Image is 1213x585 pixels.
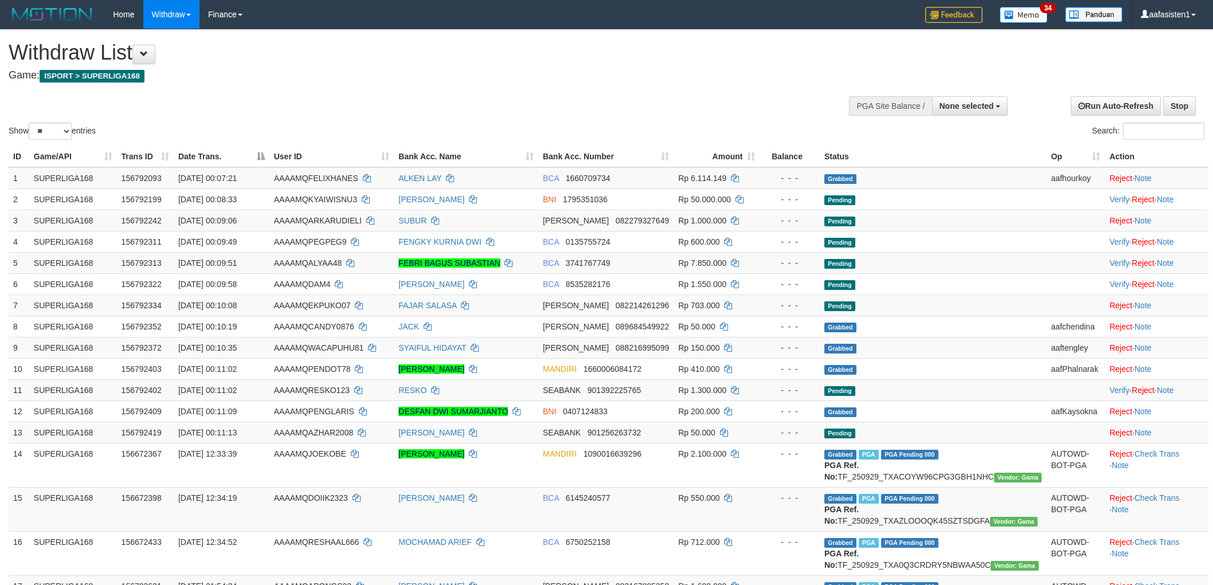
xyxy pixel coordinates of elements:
[764,492,815,504] div: - - -
[398,364,464,374] a: [PERSON_NAME]
[1109,237,1129,246] a: Verify
[174,146,269,167] th: Date Trans.: activate to sort column descending
[1157,258,1174,268] a: Note
[678,537,719,547] span: Rp 712.000
[1105,316,1208,337] td: ·
[1132,386,1155,395] a: Reject
[1092,123,1204,140] label: Search:
[122,322,162,331] span: 156792352
[543,386,581,395] span: SEABANK
[990,517,1038,527] span: Vendor URL: https://trx31.1velocity.biz
[394,146,538,167] th: Bank Acc. Name: activate to sort column ascending
[274,428,354,437] span: AAAAMQAZHAR2008
[764,257,815,269] div: - - -
[824,429,855,438] span: Pending
[543,364,577,374] span: MANDIRI
[1105,358,1208,379] td: ·
[29,358,117,379] td: SUPERLIGA168
[117,146,174,167] th: Trans ID: activate to sort column ascending
[1046,167,1105,189] td: aafhourkoy
[566,258,611,268] span: Copy 3741767749 to clipboard
[9,273,29,295] td: 6
[1134,301,1152,310] a: Note
[178,301,237,310] span: [DATE] 00:10:08
[1134,493,1180,502] a: Check Trans
[543,280,559,289] span: BCA
[1132,258,1155,268] a: Reject
[9,358,29,379] td: 10
[543,258,559,268] span: BCA
[29,146,117,167] th: Game/API: activate to sort column ascending
[122,258,162,268] span: 156792313
[764,342,815,354] div: - - -
[274,493,348,502] span: AAAAMQDOIIK2323
[9,531,29,575] td: 16
[1065,7,1122,22] img: panduan.png
[29,316,117,337] td: SUPERLIGA168
[1109,386,1129,395] a: Verify
[764,300,815,311] div: - - -
[1109,364,1132,374] a: Reject
[1157,237,1174,246] a: Note
[9,123,96,140] label: Show entries
[1046,401,1105,422] td: aafKaysokna
[29,401,117,422] td: SUPERLIGA168
[29,443,117,487] td: SUPERLIGA168
[543,428,581,437] span: SEABANK
[1046,531,1105,575] td: AUTOWD-BOT-PGA
[398,216,426,225] a: SUBUR
[824,549,859,570] b: PGA Ref. No:
[1105,252,1208,273] td: · ·
[991,561,1039,571] span: Vendor URL: https://trx31.1velocity.biz
[881,494,938,504] span: PGA Pending
[1132,237,1155,246] a: Reject
[678,280,726,289] span: Rp 1.550.000
[398,195,464,204] a: [PERSON_NAME]
[1105,443,1208,487] td: · ·
[274,301,351,310] span: AAAAMQEKPUKO07
[994,473,1042,482] span: Vendor URL: https://trx31.1velocity.biz
[543,493,559,502] span: BCA
[178,428,237,437] span: [DATE] 00:11:13
[566,537,611,547] span: Copy 6750252158 to clipboard
[178,407,237,416] span: [DATE] 00:11:09
[824,538,856,548] span: Grabbed
[824,217,855,226] span: Pending
[824,259,855,269] span: Pending
[1134,364,1152,374] a: Note
[40,70,144,83] span: ISPORT > SUPERLIGA168
[178,258,237,268] span: [DATE] 00:09:51
[881,538,938,548] span: PGA Pending
[563,407,608,416] span: Copy 0407124833 to clipboard
[824,323,856,332] span: Grabbed
[122,364,162,374] span: 156792403
[566,280,611,289] span: Copy 8535282176 to clipboard
[678,216,726,225] span: Rp 1.000.000
[9,252,29,273] td: 5
[543,407,556,416] span: BNI
[9,422,29,443] td: 13
[274,216,362,225] span: AAAAMQARKARUDIELI
[1105,167,1208,189] td: ·
[1105,487,1208,531] td: · ·
[538,146,674,167] th: Bank Acc. Number: activate to sort column ascending
[764,384,815,396] div: - - -
[584,364,641,374] span: Copy 1660006084172 to clipboard
[616,301,669,310] span: Copy 082214261296 to clipboard
[122,237,162,246] span: 156792311
[1134,407,1152,416] a: Note
[543,195,556,204] span: BNI
[274,280,331,289] span: AAAAMQDAM4
[122,428,162,437] span: 156792419
[1109,174,1132,183] a: Reject
[678,449,726,458] span: Rp 2.100.000
[1109,537,1132,547] a: Reject
[178,386,237,395] span: [DATE] 00:11:02
[881,450,938,460] span: PGA Pending
[764,406,815,417] div: - - -
[940,101,994,111] span: None selected
[9,189,29,210] td: 2
[178,364,237,374] span: [DATE] 00:11:02
[9,379,29,401] td: 11
[9,443,29,487] td: 14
